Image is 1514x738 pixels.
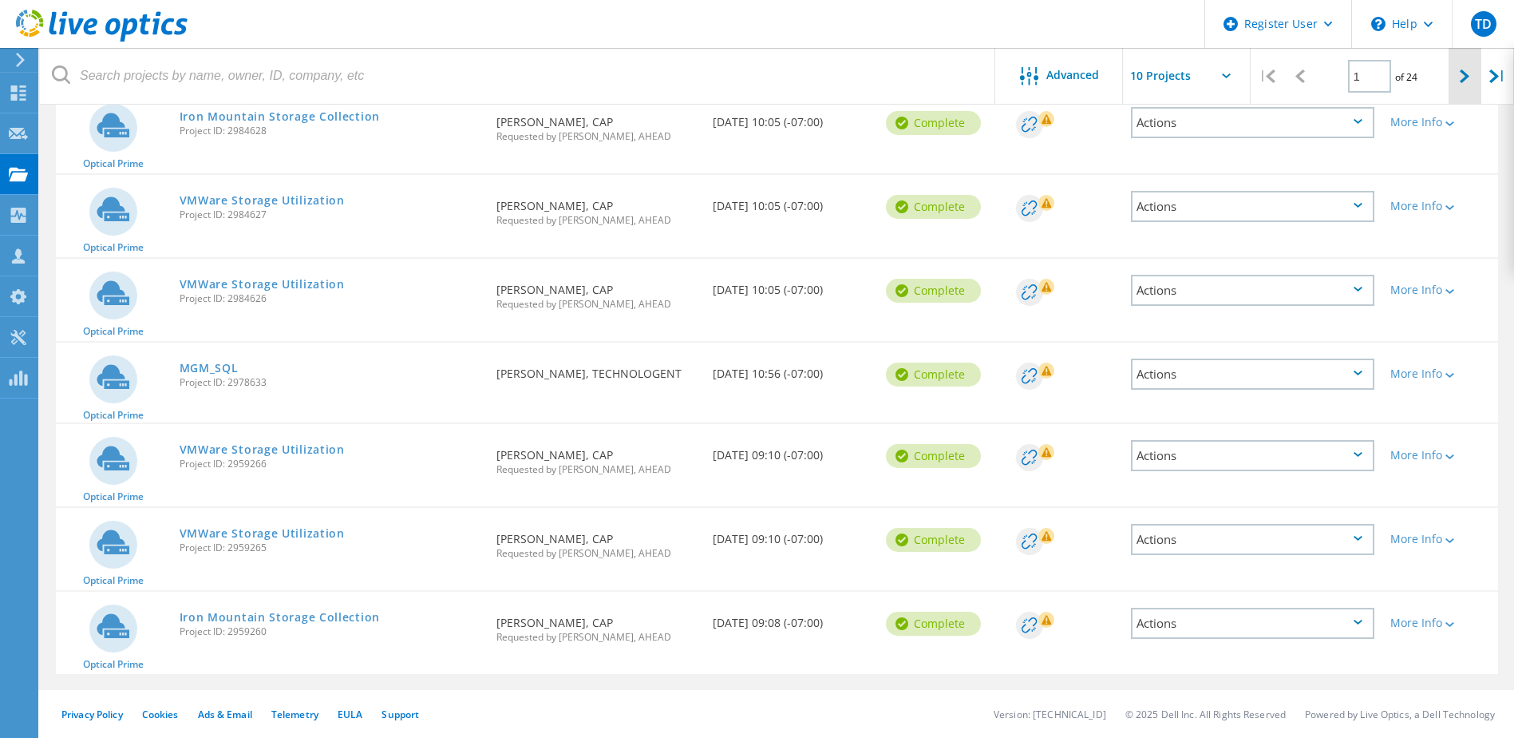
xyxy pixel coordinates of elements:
input: Search projects by name, owner, ID, company, etc [40,48,996,104]
div: [DATE] 09:10 (-07:00) [705,508,878,561]
div: More Info [1390,534,1490,545]
a: Support [381,708,419,721]
span: Requested by [PERSON_NAME], AHEAD [496,216,697,225]
div: Actions [1131,524,1374,555]
div: [DATE] 10:05 (-07:00) [705,175,878,228]
a: Telemetry [271,708,318,721]
a: Ads & Email [198,708,252,721]
a: Iron Mountain Storage Collection [180,111,380,122]
div: [DATE] 10:05 (-07:00) [705,91,878,144]
div: Complete [886,279,981,303]
li: © 2025 Dell Inc. All Rights Reserved [1125,708,1286,721]
div: More Info [1390,368,1490,379]
div: Complete [886,612,981,636]
div: Complete [886,444,981,468]
div: Actions [1131,191,1374,222]
div: Actions [1131,275,1374,306]
div: [PERSON_NAME], CAP [488,508,705,574]
span: Project ID: 2959265 [180,543,481,553]
a: MGM_SQL [180,363,239,374]
li: Powered by Live Optics, a Dell Technology [1305,708,1495,721]
div: Actions [1131,608,1374,639]
span: Requested by [PERSON_NAME], AHEAD [496,300,697,309]
svg: \n [1371,17,1386,31]
div: More Info [1390,284,1490,296]
span: Project ID: 2959266 [180,459,481,469]
div: More Info [1390,200,1490,212]
div: [DATE] 09:10 (-07:00) [705,424,878,477]
div: More Info [1390,617,1490,629]
div: Actions [1131,440,1374,471]
div: [DATE] 10:05 (-07:00) [705,259,878,311]
span: Requested by [PERSON_NAME], AHEAD [496,465,697,474]
div: [PERSON_NAME], CAP [488,259,705,325]
div: Actions [1131,107,1374,138]
span: Advanced [1046,69,1099,81]
span: Optical Prime [83,327,144,336]
a: VMWare Storage Utilization [180,279,345,290]
div: [DATE] 09:08 (-07:00) [705,592,878,645]
span: Optical Prime [83,411,144,420]
div: [PERSON_NAME], CAP [488,424,705,490]
div: Complete [886,363,981,387]
a: Live Optics Dashboard [16,34,188,45]
span: TD [1475,18,1492,30]
span: Optical Prime [83,159,144,169]
div: | [1481,48,1514,105]
span: Optical Prime [83,660,144,669]
a: Iron Mountain Storage Collection [180,612,380,623]
span: Project ID: 2984627 [180,210,481,220]
span: Optical Prime [83,576,144,585]
span: Project ID: 2978633 [180,378,481,387]
div: Complete [886,111,981,135]
li: Version: [TECHNICAL_ID] [994,708,1106,721]
div: Complete [886,195,981,219]
span: Optical Prime [83,492,144,502]
span: Requested by [PERSON_NAME], AHEAD [496,549,697,558]
div: [PERSON_NAME], CAP [488,592,705,658]
span: Optical Prime [83,243,144,252]
span: Project ID: 2984628 [180,126,481,136]
a: VMWare Storage Utilization [180,444,345,455]
span: of 24 [1395,70,1417,84]
div: Actions [1131,359,1374,390]
a: Cookies [142,708,179,721]
div: [PERSON_NAME], CAP [488,91,705,157]
span: Requested by [PERSON_NAME], AHEAD [496,633,697,642]
span: Project ID: 2984626 [180,294,481,304]
div: More Info [1390,450,1490,461]
a: VMWare Storage Utilization [180,195,345,206]
a: Privacy Policy [61,708,123,721]
span: Project ID: 2959260 [180,627,481,637]
div: Complete [886,528,981,552]
div: [PERSON_NAME], CAP [488,175,705,241]
div: [DATE] 10:56 (-07:00) [705,343,878,395]
a: EULA [338,708,362,721]
span: Requested by [PERSON_NAME], AHEAD [496,132,697,141]
a: VMWare Storage Utilization [180,528,345,539]
div: [PERSON_NAME], TECHNOLOGENT [488,343,705,395]
div: More Info [1390,117,1490,128]
div: | [1251,48,1283,105]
